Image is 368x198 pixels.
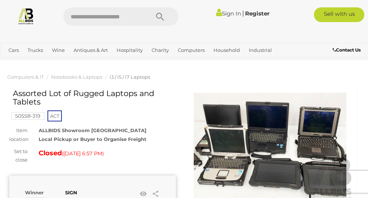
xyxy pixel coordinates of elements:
a: Antiques & Art [71,44,111,56]
a: i3 / i5 / i7 Laptops [110,74,150,80]
a: Contact Us [333,46,362,54]
a: [GEOGRAPHIC_DATA] [84,56,142,68]
a: Industrial [246,44,275,56]
mark: 50558-319 [11,112,45,120]
b: Contact Us [333,47,361,53]
strong: ALLBIDS Showroom [GEOGRAPHIC_DATA] [39,127,146,133]
a: Household [210,44,243,56]
h1: Assorted Lot of Rugged Laptops and Tablets [13,89,174,106]
a: Jewellery [6,56,34,68]
a: Trucks [25,44,46,56]
a: Sports [60,56,81,68]
a: 50558-319 [11,113,45,119]
strong: Local Pickup or Buyer to Organise Freight [39,136,146,142]
span: | [242,9,244,17]
b: Winner [25,190,44,195]
a: Hospitality [114,44,146,56]
a: Computers & IT [7,74,44,80]
a: Office [37,56,57,68]
a: Sign In [216,10,241,17]
span: ( ) [62,151,104,156]
a: Register [245,10,269,17]
a: Charity [149,44,172,56]
strong: Closed [39,149,62,157]
span: [DATE] 6:57 PM [63,150,102,157]
div: Item location [4,126,33,144]
img: Allbids.com.au [17,7,35,25]
button: Search [142,7,178,26]
a: Sell with us [314,7,364,22]
a: Wine [49,44,68,56]
div: Set to close [4,147,33,165]
a: Notebooks & Laptops [51,74,102,80]
a: Cars [6,44,22,56]
span: ACT [47,110,62,121]
a: Computers [175,44,208,56]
